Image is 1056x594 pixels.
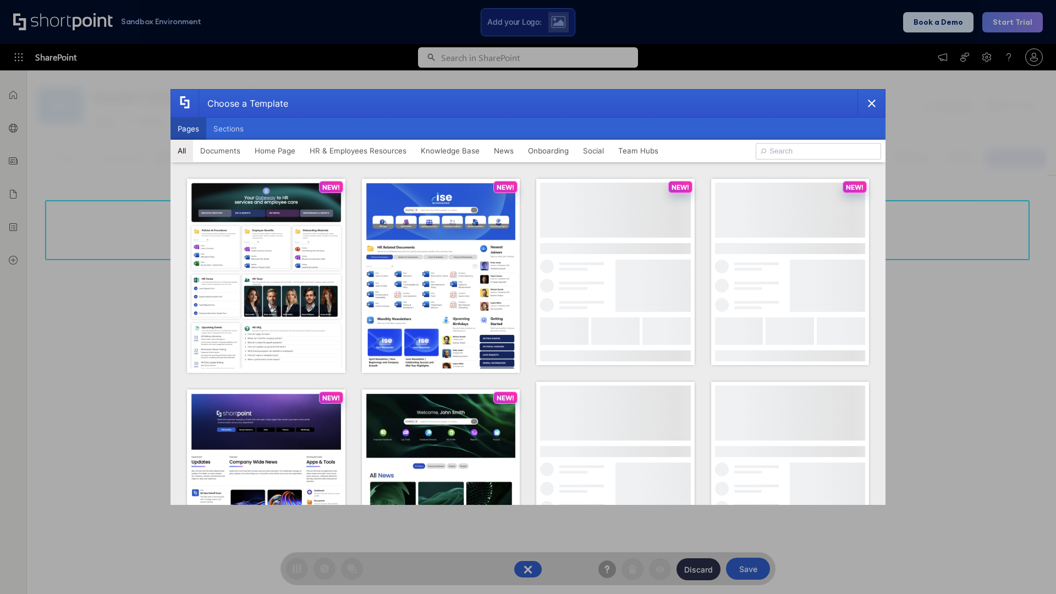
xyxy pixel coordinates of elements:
[302,140,414,162] button: HR & Employees Resources
[248,140,302,162] button: Home Page
[672,183,689,191] p: NEW!
[521,140,576,162] button: Onboarding
[206,118,251,140] button: Sections
[322,394,340,402] p: NEW!
[858,466,1056,594] iframe: Chat Widget
[322,183,340,191] p: NEW!
[497,394,514,402] p: NEW!
[170,140,193,162] button: All
[199,90,288,117] div: Choose a Template
[487,140,521,162] button: News
[193,140,248,162] button: Documents
[846,183,864,191] p: NEW!
[170,118,206,140] button: Pages
[170,89,886,505] div: template selector
[576,140,611,162] button: Social
[611,140,665,162] button: Team Hubs
[497,183,514,191] p: NEW!
[414,140,487,162] button: Knowledge Base
[756,143,881,159] input: Search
